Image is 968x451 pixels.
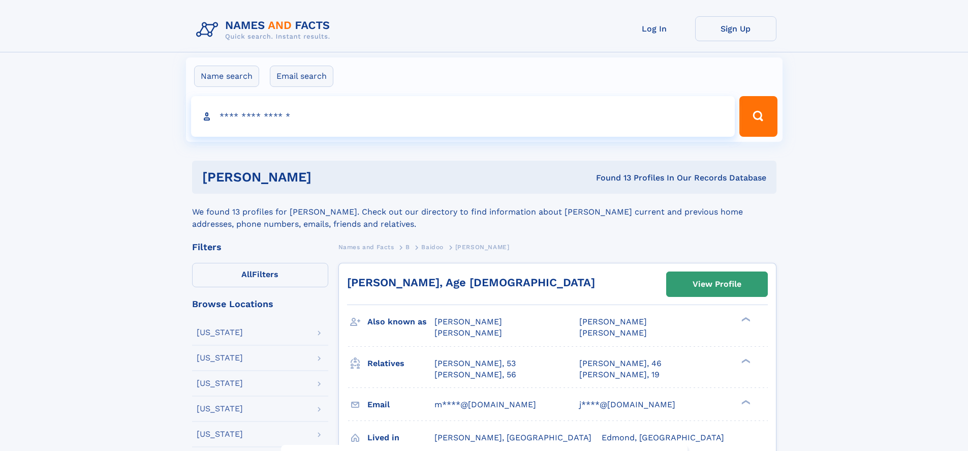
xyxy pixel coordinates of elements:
span: Baidoo [421,244,444,251]
div: [US_STATE] [197,405,243,413]
label: Filters [192,263,328,287]
a: [PERSON_NAME], Age [DEMOGRAPHIC_DATA] [347,276,595,289]
span: All [241,269,252,279]
div: ❯ [739,357,751,364]
div: Found 13 Profiles In Our Records Database [454,172,766,184]
span: B [405,244,410,251]
h1: [PERSON_NAME] [202,171,454,184]
div: Filters [192,243,328,252]
span: [PERSON_NAME] [579,317,647,326]
div: ❯ [739,399,751,405]
span: [PERSON_NAME] [579,328,647,338]
div: View Profile [693,273,741,296]
div: ❯ [739,316,751,323]
div: [US_STATE] [197,379,243,387]
span: Edmond, [GEOGRAPHIC_DATA] [602,433,724,442]
a: Sign Up [695,16,776,41]
input: search input [191,96,735,137]
a: Log In [614,16,695,41]
label: Name search [194,66,259,87]
span: [PERSON_NAME] [434,317,502,326]
img: Logo Names and Facts [192,16,338,44]
span: [PERSON_NAME], [GEOGRAPHIC_DATA] [434,433,591,442]
h3: Email [367,396,434,413]
div: Browse Locations [192,299,328,309]
a: [PERSON_NAME], 46 [579,358,662,369]
a: View Profile [667,272,767,296]
div: [US_STATE] [197,328,243,337]
label: Email search [270,66,333,87]
a: Baidoo [421,240,444,253]
h3: Also known as [367,313,434,330]
a: Names and Facts [338,240,394,253]
div: [US_STATE] [197,430,243,438]
h3: Relatives [367,355,434,372]
div: We found 13 profiles for [PERSON_NAME]. Check out our directory to find information about [PERSON... [192,194,776,230]
button: Search Button [739,96,777,137]
span: [PERSON_NAME] [455,244,510,251]
div: [US_STATE] [197,354,243,362]
a: [PERSON_NAME], 56 [434,369,516,380]
a: [PERSON_NAME], 53 [434,358,516,369]
a: [PERSON_NAME], 19 [579,369,660,380]
span: [PERSON_NAME] [434,328,502,338]
a: B [405,240,410,253]
h3: Lived in [367,429,434,446]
